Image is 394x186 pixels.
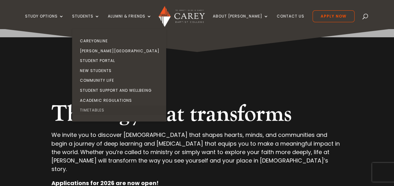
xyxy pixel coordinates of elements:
p: We invite you to discover [DEMOGRAPHIC_DATA] that shapes hearts, minds, and communities and begin... [51,131,343,179]
a: Contact Us [277,14,304,29]
a: Study Options [25,14,64,29]
a: About [PERSON_NAME] [213,14,269,29]
a: New Students [74,66,168,76]
a: CareyOnline [74,36,168,46]
a: Timetables [74,105,168,115]
a: Students [72,14,100,29]
a: Community Life [74,75,168,85]
a: Apply Now [313,10,355,22]
img: Carey Baptist College [159,6,205,27]
a: Student Portal [74,56,168,66]
h2: Theology that transforms [51,101,343,131]
a: Student Support and Wellbeing [74,85,168,96]
a: [PERSON_NAME][GEOGRAPHIC_DATA] [74,46,168,56]
a: Alumni & Friends [108,14,152,29]
a: Academic Regulations [74,96,168,106]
